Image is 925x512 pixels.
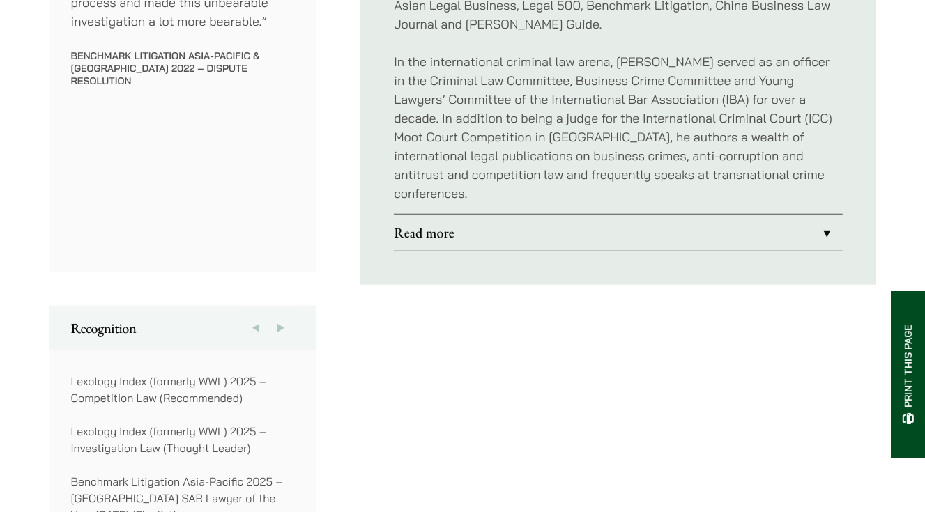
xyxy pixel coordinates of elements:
p: Lexology Index (formerly WWL) 2025 – Investigation Law (Thought Leader) [71,423,294,456]
p: In the international criminal law arena, [PERSON_NAME] served as an officer in the Criminal Law C... [394,52,843,203]
p: Benchmark Litigation Asia-Pacific & [GEOGRAPHIC_DATA] 2022 – Dispute Resolution [71,49,294,87]
button: Previous [243,306,268,350]
p: Lexology Index (formerly WWL) 2025 – Competition Law (Recommended) [71,373,294,406]
h2: Recognition [71,320,294,336]
button: Next [268,306,293,350]
a: Read more [394,215,843,251]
